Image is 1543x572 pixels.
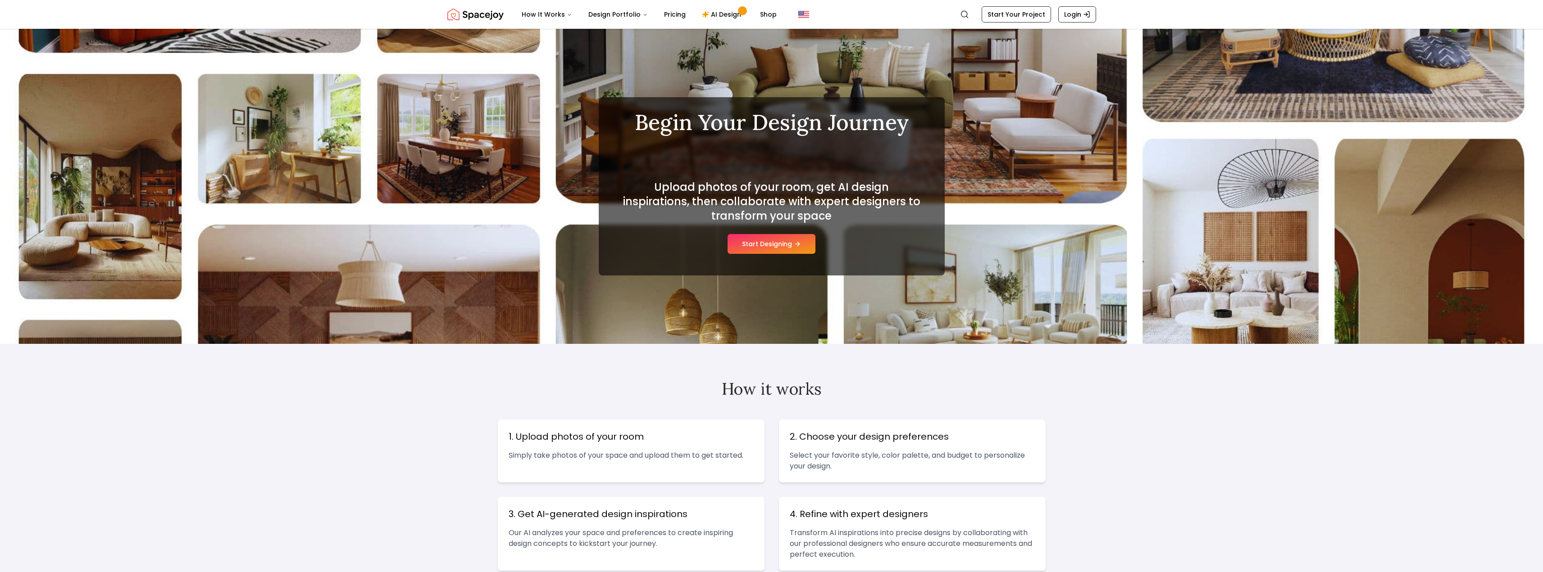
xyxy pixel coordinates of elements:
a: AI Design [695,5,751,23]
nav: Main [514,5,784,23]
a: Spacejoy [447,5,504,23]
a: Start Your Project [982,6,1051,23]
h3: 4. Refine with expert designers [790,508,1035,520]
button: Start Designing [728,234,815,254]
button: Design Portfolio [581,5,655,23]
p: Select your favorite style, color palette, and budget to personalize your design. [790,450,1035,472]
h3: 1. Upload photos of your room [509,430,754,443]
img: Spacejoy Logo [447,5,504,23]
a: Pricing [657,5,693,23]
h3: 3. Get AI-generated design inspirations [509,508,754,520]
p: Transform AI inspirations into precise designs by collaborating with our professional designers w... [790,527,1035,560]
button: How It Works [514,5,579,23]
img: United States [798,9,809,20]
h2: How it works [498,380,1046,398]
h2: Upload photos of your room, get AI design inspirations, then collaborate with expert designers to... [620,180,923,223]
a: Login [1058,6,1096,23]
p: Simply take photos of your space and upload them to get started. [509,450,754,461]
h1: Begin Your Design Journey [620,112,923,133]
p: Our AI analyzes your space and preferences to create inspiring design concepts to kickstart your ... [509,527,754,549]
a: Shop [753,5,784,23]
h3: 2. Choose your design preferences [790,430,1035,443]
